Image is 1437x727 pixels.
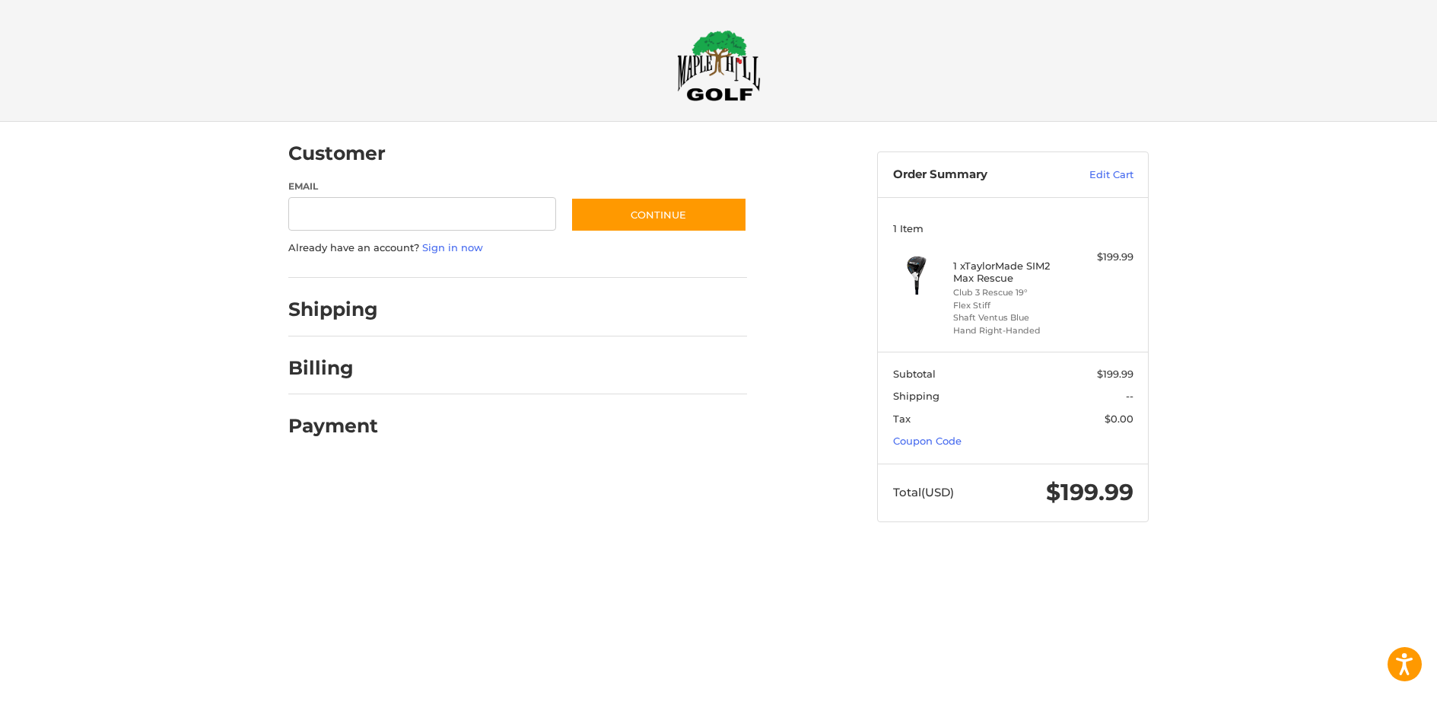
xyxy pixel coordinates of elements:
span: Total (USD) [893,485,954,499]
a: Sign in now [422,241,483,253]
h2: Billing [288,356,377,380]
div: $199.99 [1073,250,1133,265]
label: Email [288,180,556,193]
span: Subtotal [893,368,936,380]
h3: Order Summary [893,167,1057,183]
h2: Payment [288,414,378,438]
span: $199.99 [1046,478,1133,506]
a: Edit Cart [1057,167,1133,183]
li: Flex Stiff [953,299,1070,312]
h4: 1 x TaylorMade SIM2 Max Rescue [953,260,1070,285]
h3: 1 Item [893,222,1133,234]
span: -- [1126,390,1133,402]
h2: Shipping [288,298,378,321]
span: $199.99 [1097,368,1133,380]
li: Shaft Ventus Blue [953,311,1070,324]
iframe: Gorgias live chat messenger [15,662,181,712]
li: Club 3 Rescue 19° [953,286,1070,299]
span: $0.00 [1105,413,1133,425]
button: Continue [571,197,747,232]
a: Coupon Code [893,435,962,447]
p: Already have an account? [288,241,747,256]
span: Shipping [893,390,939,402]
span: Tax [893,413,911,425]
h2: Customer [288,142,386,165]
li: Hand Right-Handed [953,324,1070,337]
iframe: Google Customer Reviews [1311,686,1437,727]
img: Maple Hill Golf [677,30,761,101]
